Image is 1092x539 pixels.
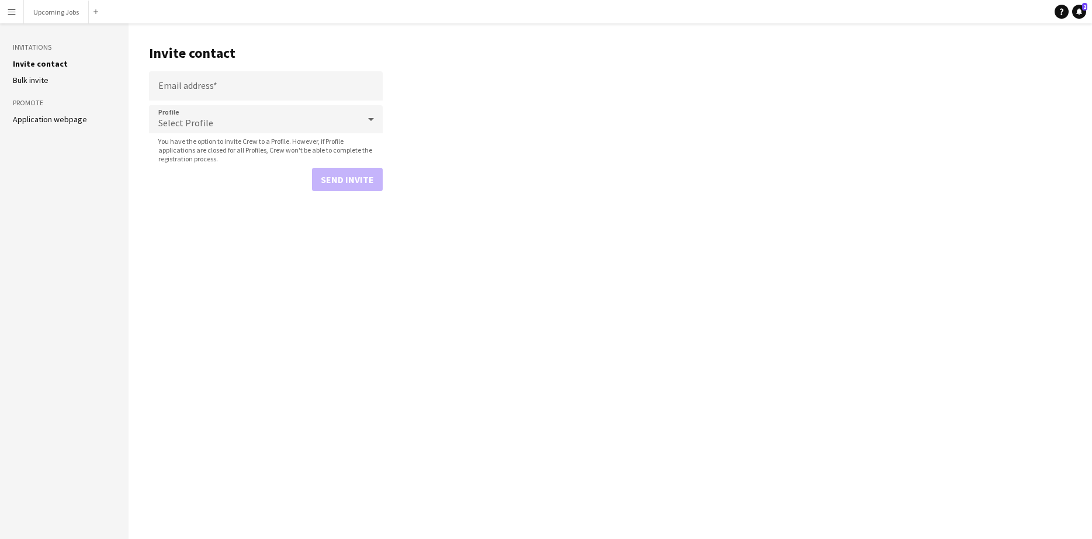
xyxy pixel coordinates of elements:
[13,58,68,69] a: Invite contact
[1082,3,1087,11] span: 2
[13,114,87,125] a: Application webpage
[24,1,89,23] button: Upcoming Jobs
[13,75,48,85] a: Bulk invite
[13,42,116,53] h3: Invitations
[13,98,116,108] h3: Promote
[1072,5,1086,19] a: 2
[158,117,213,129] span: Select Profile
[149,44,383,62] h1: Invite contact
[149,137,383,163] span: You have the option to invite Crew to a Profile. However, if Profile applications are closed for ...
